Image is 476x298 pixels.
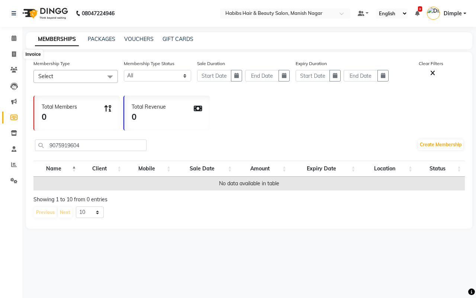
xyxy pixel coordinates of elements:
b: 08047224946 [82,3,115,24]
div: Showing 1 to 10 from 0 entries [33,196,465,204]
input: Start Date [197,70,231,81]
th: Location: activate to sort column ascending [359,161,416,177]
a: VOUCHERS [124,36,154,42]
img: Dimple [427,7,440,20]
label: Sale Duration [197,60,225,67]
a: Create Membership [418,140,463,150]
input: Start Date [296,70,330,81]
label: Clear Filters [419,60,443,67]
th: Status: activate to sort column ascending [416,161,465,177]
button: Previous [34,207,57,218]
a: GIFT CARDS [163,36,193,42]
span: Dimple [444,10,462,17]
a: PACKAGES [88,36,115,42]
th: Sale Date: activate to sort column ascending [174,161,235,177]
a: MEMBERSHIPS [35,33,79,46]
div: Total Members [42,103,77,111]
label: Expiry Duration [296,60,327,67]
a: 9 [415,10,419,17]
th: Amount: activate to sort column ascending [236,161,290,177]
th: Mobile: activate to sort column ascending [125,161,174,177]
th: Expiry Date: activate to sort column ascending [290,161,359,177]
label: Membership Type [33,60,70,67]
img: logo [19,3,70,24]
th: Name: activate to sort column descending [33,161,80,177]
button: Next [58,207,72,218]
div: 0 [42,111,77,123]
div: Invoice [23,50,42,59]
label: Membership Type Status [124,60,174,67]
span: 9 [418,6,422,12]
input: End Date [245,70,279,81]
div: 0 [132,111,166,123]
input: Search by customer or mobile [35,140,147,151]
div: Total Revenue [132,103,166,111]
span: Select [38,73,53,80]
input: End Date [344,70,378,81]
th: Client: activate to sort column ascending [80,161,125,177]
td: No data available in table [33,177,465,190]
